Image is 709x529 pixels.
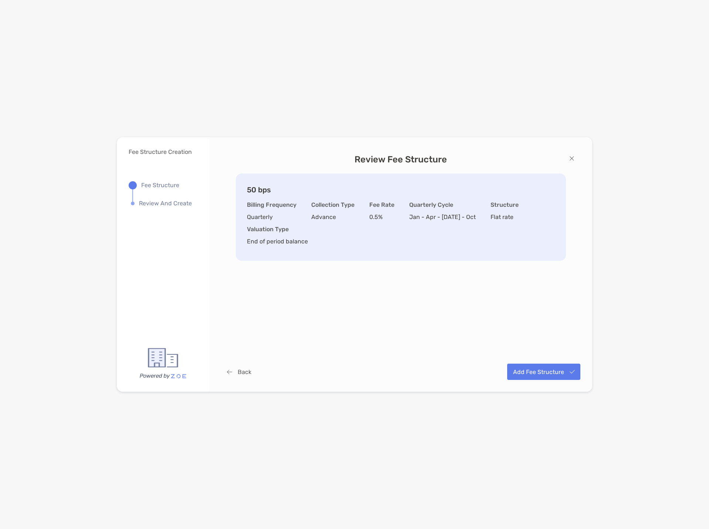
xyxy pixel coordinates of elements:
[409,201,453,208] b: Quarterly Cycle
[141,181,179,190] p: Fee Structure
[247,237,308,246] p: End of period balance
[491,212,519,222] p: Flat rate
[491,201,519,208] b: Structure
[129,148,192,155] p: Fee Structure Creation
[507,364,580,380] button: Add Fee Structure
[141,343,185,373] img: Powered By Zoe Logo
[409,212,476,222] p: Jan - Apr - [DATE] - Oct
[247,212,296,222] p: Quarterly
[247,185,555,194] h3: 50 bps
[354,154,447,165] h2: Review Fee Structure
[139,199,192,208] p: Review And Create
[369,201,394,208] b: Fee Rate
[221,364,257,380] button: Back
[369,212,394,222] p: 0.5%
[139,373,187,380] img: Powered By Zoe Logo
[247,201,296,208] b: Billing Frequency
[311,201,354,208] b: Collection Type
[247,226,289,233] b: Valuation Type
[311,212,354,222] p: Advance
